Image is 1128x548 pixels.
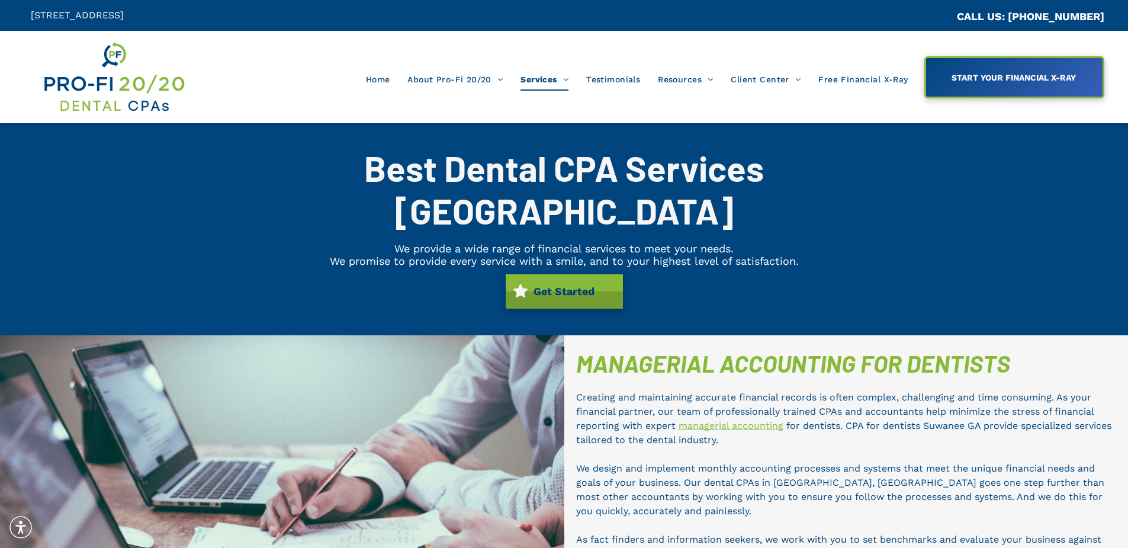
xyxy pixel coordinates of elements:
[947,67,1080,88] span: START YOUR FINANCIAL X-RAY
[506,274,623,309] a: Get Started
[330,255,799,267] span: We promise to provide every service with a smile, and to your highest level of satisfaction.
[42,40,185,114] img: Get Dental CPA Consulting, Bookkeeping, & Bank Loans
[529,279,599,303] span: Get Started
[957,10,1104,23] a: CALL US: [PHONE_NUMBER]
[399,68,512,91] a: About Pro-Fi 20/20
[31,9,124,21] span: [STREET_ADDRESS]
[364,146,764,232] span: Best Dental CPA Services [GEOGRAPHIC_DATA]
[809,68,917,91] a: Free Financial X-Ray
[576,392,1094,431] span: Creating and maintaining accurate financial records is often complex, challenging and time consum...
[512,68,577,91] a: Services
[357,68,399,91] a: Home
[679,420,783,431] a: managerial accounting
[394,242,734,255] span: We provide a wide range of financial services to meet your needs.
[576,349,1010,377] span: MANAGERIAL ACCOUNTING FOR DENTISTS
[722,68,809,91] a: Client Center
[576,420,1111,446] span: for dentists. CPA for dentists Suwanee GA provide specialized services tailored to the dental ind...
[576,463,1104,517] span: We design and implement monthly accounting processes and systems that meet the unique financial n...
[577,68,649,91] a: Testimonials
[907,11,957,23] span: CA::CALLC
[924,56,1104,98] a: START YOUR FINANCIAL X-RAY
[649,68,722,91] a: Resources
